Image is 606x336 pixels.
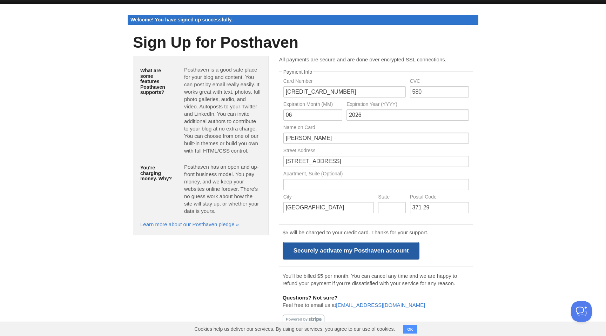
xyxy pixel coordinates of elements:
[283,229,470,236] p: $5 will be charged to your credit card. Thanks for your support.
[283,272,470,287] p: You'll be billed $5 per month. You can cancel any time and we are happy to refund your payment if...
[283,102,342,108] label: Expiration Month (MM)
[283,171,469,178] label: Apartment, Suite (Optional)
[140,165,174,181] h5: You're charging money. Why?
[336,302,425,308] a: [EMAIL_ADDRESS][DOMAIN_NAME]
[283,294,470,309] p: Feel free to email us at
[283,125,469,132] label: Name on Card
[128,15,478,25] div: Welcome! You have signed up successfully.
[346,102,469,108] label: Expiration Year (YYYY)
[283,148,469,155] label: Street Address
[187,322,402,336] span: Cookies help us deliver our services. By using our services, you agree to our use of cookies.
[184,163,261,215] p: Posthaven has an open and up-front business model. You pay money, and we keep your websites onlin...
[133,34,473,51] h1: Sign Up for Posthaven
[283,194,374,201] label: City
[571,301,592,322] iframe: Help Scout Beacon - Open
[140,68,174,95] h5: What are some features Posthaven supports?
[410,194,469,201] label: Postal Code
[283,79,406,85] label: Card Number
[283,242,420,260] input: Securely activate my Posthaven account
[184,66,261,154] p: Posthaven is a good safe place for your blog and content. You can post by email really easily. It...
[403,325,417,334] button: OK
[378,194,405,201] label: State
[283,295,338,301] b: Questions? Not sure?
[282,69,314,74] legend: Payment Info
[410,79,469,85] label: CVC
[279,56,473,63] p: All payments are secure and are done over encrypted SSL connections.
[140,221,239,227] a: Learn more about our Posthaven pledge »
